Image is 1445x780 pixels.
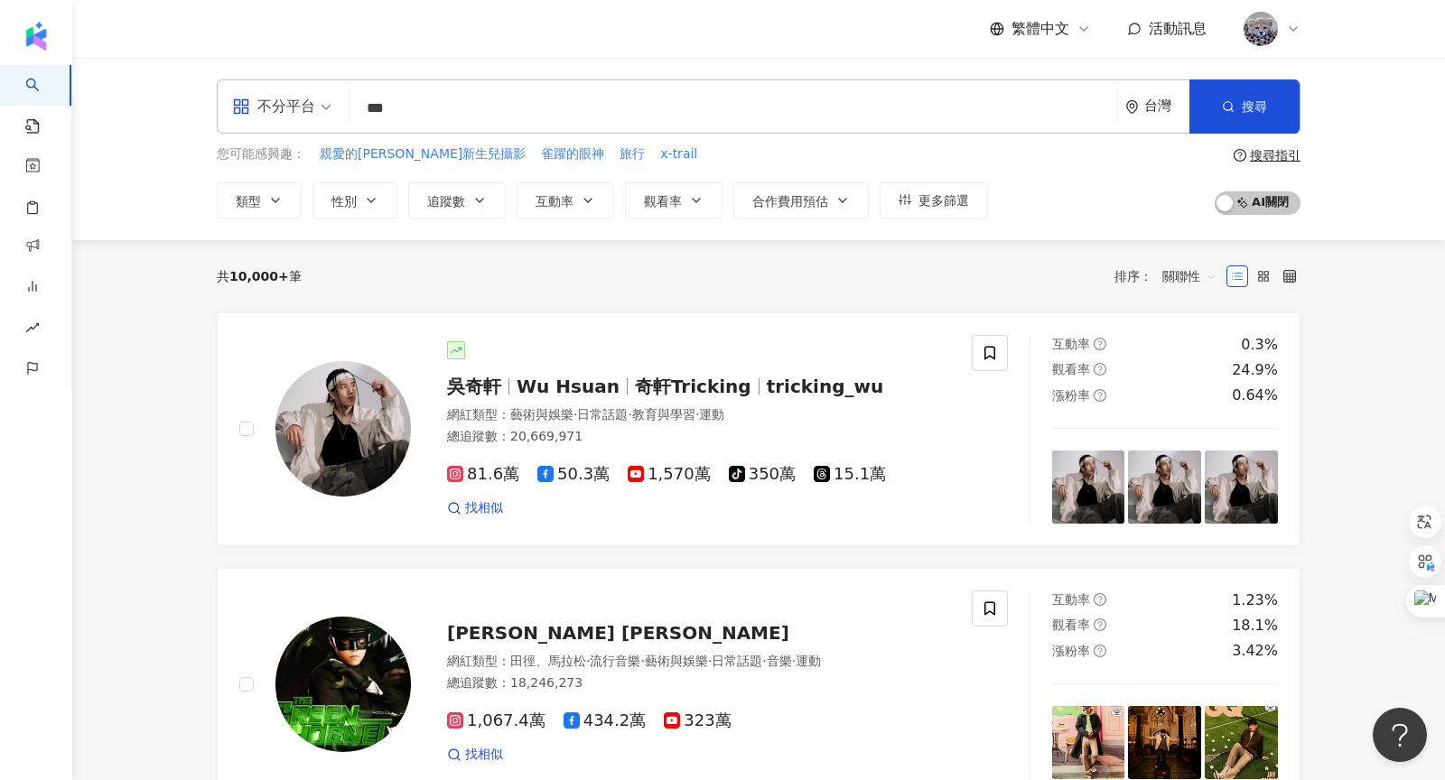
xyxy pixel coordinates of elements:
button: 更多篩選 [880,182,988,218]
span: 奇軒Tricking [635,376,751,397]
div: 排序： [1114,262,1226,291]
div: 24.9% [1232,360,1278,380]
span: · [640,654,644,668]
span: rise [25,310,40,350]
span: 350萬 [729,465,796,484]
div: 台灣 [1144,98,1189,114]
div: 0.3% [1241,335,1278,355]
span: 田徑、馬拉松 [510,654,586,668]
span: · [792,654,796,668]
div: 不分平台 [232,92,315,121]
span: 10,000+ [229,269,289,283]
div: 0.64% [1232,385,1278,405]
span: 81.6萬 [447,465,519,484]
div: 網紅類型 ： [447,653,950,671]
img: post-image [1205,706,1278,779]
span: 合作費用預估 [752,194,828,209]
span: 1,067.4萬 [447,711,545,730]
img: logo icon [22,22,51,51]
span: 追蹤數 [427,194,465,209]
a: KOL Avatar吳奇軒Wu Hsuan奇軒Trickingtricking_wu網紅類型：藝術與娛樂·日常話題·教育與學習·運動總追蹤數：20,669,97181.6萬50.3萬1,570萬... [217,312,1300,546]
img: post-image [1052,450,1125,524]
span: 觀看率 [1052,362,1090,376]
span: 323萬 [664,711,731,730]
span: 漲粉率 [1052,644,1090,658]
span: question-circle [1094,618,1106,631]
span: question-circle [1094,338,1106,350]
button: 搜尋 [1189,79,1300,134]
span: 更多篩選 [918,193,969,208]
span: 1,570萬 [628,465,711,484]
span: question-circle [1094,593,1106,606]
span: · [573,407,577,422]
span: 互動率 [1052,337,1090,351]
span: 藝術與娛樂 [510,407,573,422]
span: 流行音樂 [590,654,640,668]
span: 雀躍的眼神 [541,145,604,163]
div: 1.23% [1232,590,1278,610]
span: · [762,654,766,668]
span: question-circle [1094,645,1106,657]
button: 類型 [217,182,302,218]
button: x-trail [659,144,698,164]
span: tricking_wu [767,376,884,397]
button: 追蹤數 [408,182,506,218]
span: 觀看率 [1052,617,1090,632]
div: 共 筆 [217,269,302,283]
span: 運動 [699,407,724,422]
span: 活動訊息 [1149,20,1207,37]
span: 運動 [796,654,821,668]
button: 親愛的[PERSON_NAME]新生兒攝影 [319,144,527,164]
a: 找相似 [447,746,503,764]
span: question-circle [1094,363,1106,376]
span: · [708,654,712,668]
span: · [695,407,699,422]
span: 音樂 [767,654,792,668]
span: 性別 [331,194,357,209]
span: 教育與學習 [632,407,695,422]
span: 關聯性 [1162,262,1217,291]
img: KOL Avatar [275,361,411,497]
img: post-image [1128,706,1201,779]
div: 搜尋指引 [1250,148,1300,162]
span: Wu Hsuan [517,376,620,397]
span: 觀看率 [644,194,682,209]
button: 旅行 [619,144,646,164]
span: [PERSON_NAME] [PERSON_NAME] [447,622,789,644]
span: 您可能感興趣： [217,145,305,163]
div: 網紅類型 ： [447,406,950,424]
span: 日常話題 [577,407,628,422]
span: 親愛的[PERSON_NAME]新生兒攝影 [320,145,526,163]
span: 15.1萬 [814,465,886,484]
span: 日常話題 [712,654,762,668]
span: environment [1125,100,1139,114]
img: post-image [1128,450,1201,524]
div: 總追蹤數 ： 18,246,273 [447,674,950,692]
button: 雀躍的眼神 [540,144,605,164]
button: 合作費用預估 [733,182,869,218]
a: 找相似 [447,499,503,517]
span: x-trail [660,145,697,163]
img: post-image [1205,450,1278,524]
span: 434.2萬 [564,711,647,730]
button: 互動率 [517,182,614,218]
button: 性別 [312,182,397,218]
span: 找相似 [465,499,503,517]
img: KOL Avatar [275,617,411,752]
span: 漲粉率 [1052,388,1090,403]
span: 繁體中文 [1011,19,1069,39]
img: Screen%20Shot%202021-07-26%20at%202.59.10%20PM%20copy.png [1244,12,1278,46]
span: appstore [232,97,250,116]
span: 互動率 [536,194,573,209]
div: 18.1% [1232,616,1278,636]
span: 類型 [236,194,261,209]
span: 搜尋 [1242,99,1267,114]
span: 互動率 [1052,592,1090,607]
img: post-image [1052,706,1125,779]
span: · [628,407,631,422]
a: search [25,65,61,135]
div: 3.42% [1232,641,1278,661]
span: 找相似 [465,746,503,764]
span: question-circle [1234,149,1246,162]
span: 藝術與娛樂 [645,654,708,668]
